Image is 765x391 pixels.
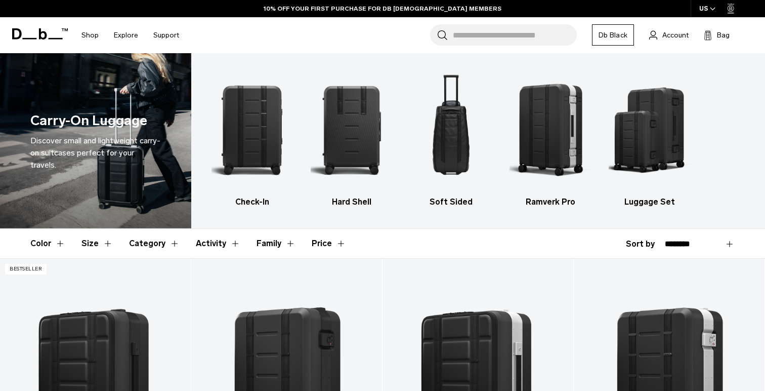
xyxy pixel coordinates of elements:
[30,136,160,170] span: Discover small and lightweight carry-on suitcases perfect for your travels.
[311,68,392,191] img: Db
[153,17,179,53] a: Support
[129,229,180,258] button: Toggle Filter
[592,24,634,46] a: Db Black
[211,68,293,208] a: Db Check-In
[609,196,690,208] h3: Luggage Set
[609,68,690,208] li: 5 / 5
[81,229,113,258] button: Toggle Filter
[649,29,689,41] a: Account
[5,264,47,275] p: Bestseller
[609,68,690,208] a: Db Luggage Set
[30,110,147,131] h1: Carry-On Luggage
[311,68,392,208] a: Db Hard Shell
[264,4,501,13] a: 10% OFF YOUR FIRST PURCHASE FOR DB [DEMOGRAPHIC_DATA] MEMBERS
[509,68,591,208] a: Db Ramverk Pro
[211,196,293,208] h3: Check-In
[410,68,492,191] img: Db
[196,229,240,258] button: Toggle Filter
[114,17,138,53] a: Explore
[81,17,99,53] a: Shop
[74,17,187,53] nav: Main Navigation
[211,68,293,191] img: Db
[410,196,492,208] h3: Soft Sided
[704,29,730,41] button: Bag
[509,68,591,208] li: 4 / 5
[311,196,392,208] h3: Hard Shell
[609,68,690,191] img: Db
[410,68,492,208] a: Db Soft Sided
[30,229,65,258] button: Toggle Filter
[312,229,346,258] button: Toggle Price
[211,68,293,208] li: 1 / 5
[509,68,591,191] img: Db
[311,68,392,208] li: 2 / 5
[717,30,730,41] span: Bag
[257,229,295,258] button: Toggle Filter
[509,196,591,208] h3: Ramverk Pro
[410,68,492,208] li: 3 / 5
[662,30,689,41] span: Account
